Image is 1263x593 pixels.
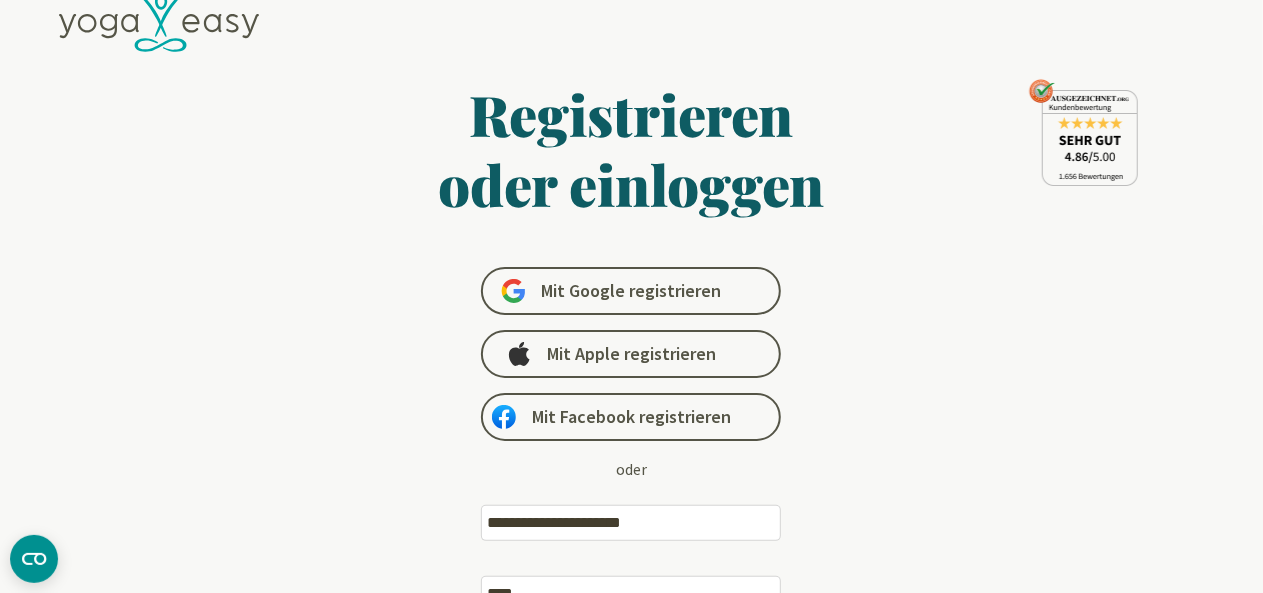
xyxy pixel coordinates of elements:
[10,535,58,583] button: CMP-Widget öffnen
[532,405,731,429] span: Mit Facebook registrieren
[616,457,647,481] div: oder
[547,342,716,366] span: Mit Apple registrieren
[481,393,781,441] a: Mit Facebook registrieren
[245,79,1019,219] h1: Registrieren oder einloggen
[1029,79,1138,186] img: ausgezeichnet_seal.png
[481,267,781,315] a: Mit Google registrieren
[481,330,781,378] a: Mit Apple registrieren
[541,279,721,303] span: Mit Google registrieren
